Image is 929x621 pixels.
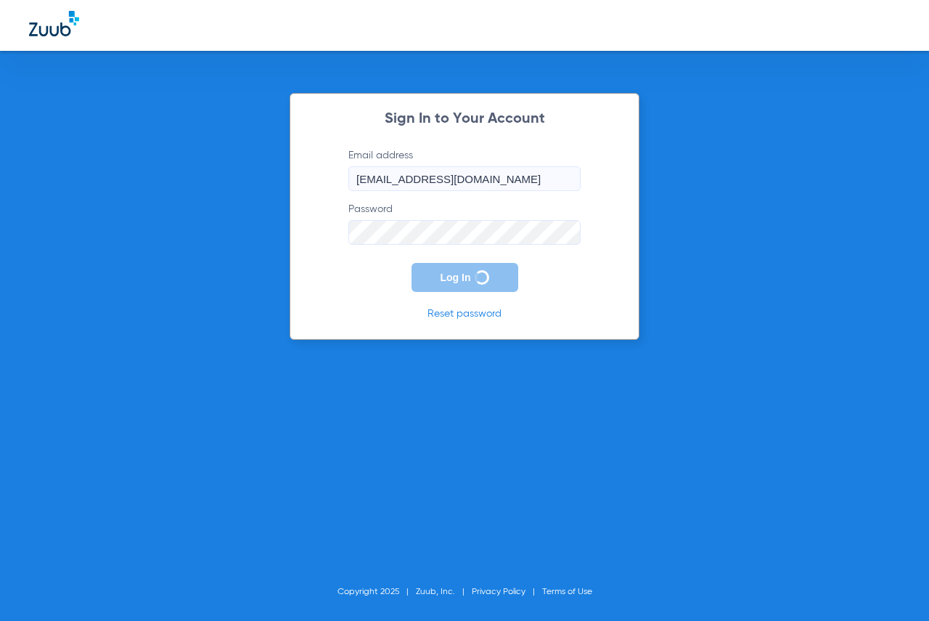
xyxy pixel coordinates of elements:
a: Reset password [427,309,502,319]
li: Copyright 2025 [337,585,416,599]
li: Zuub, Inc. [416,585,472,599]
iframe: Chat Widget [856,551,929,621]
a: Privacy Policy [472,588,525,596]
span: Log In [441,272,471,283]
a: Terms of Use [542,588,592,596]
img: Zuub Logo [29,11,79,36]
label: Email address [348,148,581,191]
label: Password [348,202,581,245]
button: Log In [412,263,518,292]
input: Email address [348,166,581,191]
h2: Sign In to Your Account [327,112,602,126]
input: Password [348,220,581,245]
